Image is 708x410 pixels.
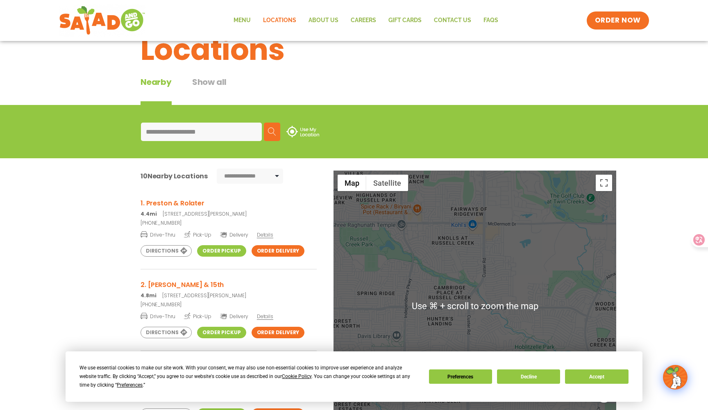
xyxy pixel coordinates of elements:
[141,228,317,239] a: Drive-Thru Pick-Up Delivery Details
[184,312,211,320] span: Pick-Up
[428,11,477,30] a: Contact Us
[141,198,317,218] a: 1. Preston & Rolater 4.4mi[STREET_ADDRESS][PERSON_NAME]
[587,11,649,30] a: ORDER NOW
[141,27,567,72] h1: Locations
[302,11,345,30] a: About Us
[664,366,687,389] img: wpChatIcon
[286,126,319,137] img: use-location.svg
[220,313,248,320] span: Delivery
[141,219,317,227] a: [PHONE_NUMBER]
[141,292,156,299] strong: 4.8mi
[141,301,317,308] a: [PHONE_NUMBER]
[366,175,408,191] button: Show satellite imagery
[257,11,302,30] a: Locations
[252,327,305,338] a: Order Delivery
[59,4,145,37] img: new-SAG-logo-768×292
[220,231,248,239] span: Delivery
[141,310,317,320] a: Drive-Thru Pick-Up Delivery Details
[141,171,147,181] span: 10
[565,369,628,384] button: Accept
[338,175,366,191] button: Show street map
[141,76,172,105] div: Nearby
[141,171,208,181] div: Nearby Locations
[141,245,192,257] a: Directions
[345,11,382,30] a: Careers
[184,230,211,239] span: Pick-Up
[197,245,246,257] a: Order Pickup
[595,16,641,25] span: ORDER NOW
[141,312,175,320] span: Drive-Thru
[382,11,428,30] a: GIFT CARDS
[141,280,317,299] a: 2. [PERSON_NAME] & 15th 4.8mi[STREET_ADDRESS][PERSON_NAME]
[227,11,504,30] nav: Menu
[227,11,257,30] a: Menu
[117,382,143,388] span: Preferences
[141,76,247,105] div: Tabbed content
[429,369,492,384] button: Preferences
[141,198,317,208] h3: 1. Preston & Rolater
[141,327,192,338] a: Directions
[79,364,419,389] div: We use essential cookies to make our site work. With your consent, we may also use non-essential ...
[66,351,642,402] div: Cookie Consent Prompt
[141,210,317,218] p: [STREET_ADDRESS][PERSON_NAME]
[596,175,612,191] button: Toggle fullscreen view
[141,210,157,217] strong: 4.4mi
[257,231,273,238] span: Details
[477,11,504,30] a: FAQs
[141,292,317,299] p: [STREET_ADDRESS][PERSON_NAME]
[257,313,273,320] span: Details
[252,245,305,257] a: Order Delivery
[282,374,311,379] span: Cookie Policy
[141,280,317,290] h3: 2. [PERSON_NAME] & 15th
[268,128,276,136] img: search.svg
[497,369,560,384] button: Decline
[197,327,246,338] a: Order Pickup
[141,230,175,239] span: Drive-Thru
[192,76,227,105] button: Show all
